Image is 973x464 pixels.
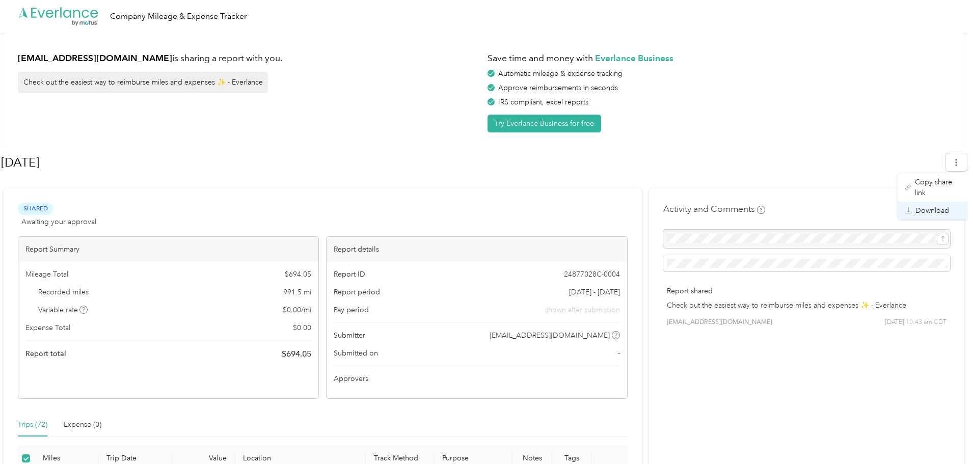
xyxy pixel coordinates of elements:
[283,305,311,315] span: $ 0.00 / mi
[25,348,66,359] span: Report total
[38,305,88,315] span: Variable rate
[25,322,70,333] span: Expense Total
[110,10,247,23] div: Company Mileage & Expense Tracker
[915,205,949,216] span: Download
[488,52,950,65] h1: Save time and money with
[334,348,378,359] span: Submitted on
[569,287,620,297] span: [DATE] - [DATE]
[327,237,627,262] div: Report details
[293,322,311,333] span: $ 0.00
[545,305,620,315] span: shown after submission
[490,330,610,341] span: [EMAIL_ADDRESS][DOMAIN_NAME]
[334,287,380,297] span: Report period
[282,348,311,360] span: $ 694.05
[667,300,947,311] p: Check out the easiest way to reimburse miles and expenses ✨ - Everlance
[663,203,765,215] h4: Activity and Comments
[564,269,620,280] span: 24877028C-0004
[334,330,365,341] span: Submitter
[334,305,369,315] span: Pay period
[595,52,673,63] strong: Everlance Business
[498,98,588,106] span: IRS compliant, excel reports
[283,287,311,297] span: 991.5 mi
[618,348,620,359] span: -
[667,318,772,327] span: [EMAIL_ADDRESS][DOMAIN_NAME]
[498,69,623,78] span: Automatic mileage & expense tracking
[18,52,480,65] h1: is sharing a report with you.
[334,373,368,384] span: Approvers
[18,419,47,430] div: Trips (72)
[885,318,947,327] span: [DATE] 10:43 am CDT
[18,52,172,63] strong: [EMAIL_ADDRESS][DOMAIN_NAME]
[38,287,89,297] span: Recorded miles
[498,84,618,92] span: Approve reimbursements in seconds
[64,419,101,430] div: Expense (0)
[915,177,961,198] span: Copy share link
[285,269,311,280] span: $ 694.05
[488,115,601,132] button: Try Everlance Business for free
[18,203,53,214] span: Shared
[667,286,947,296] p: Report shared
[25,269,68,280] span: Mileage Total
[21,216,96,227] span: Awaiting your approval
[334,269,365,280] span: Report ID
[1,150,938,175] h1: Sep 2025
[18,237,318,262] div: Report Summary
[18,72,268,93] div: Check out the easiest way to reimburse miles and expenses ✨ - Everlance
